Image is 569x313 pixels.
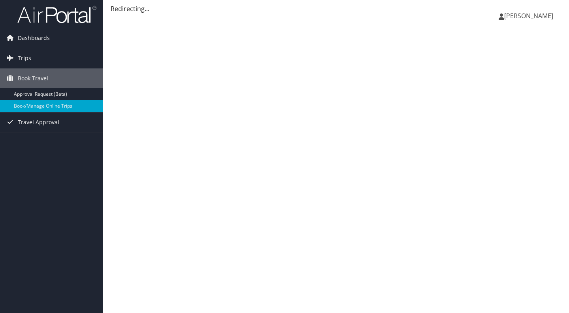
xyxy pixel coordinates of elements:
[18,112,59,132] span: Travel Approval
[499,4,561,28] a: [PERSON_NAME]
[18,68,48,88] span: Book Travel
[17,5,96,24] img: airportal-logo.png
[18,48,31,68] span: Trips
[504,11,553,20] span: [PERSON_NAME]
[18,28,50,48] span: Dashboards
[111,4,561,13] div: Redirecting...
